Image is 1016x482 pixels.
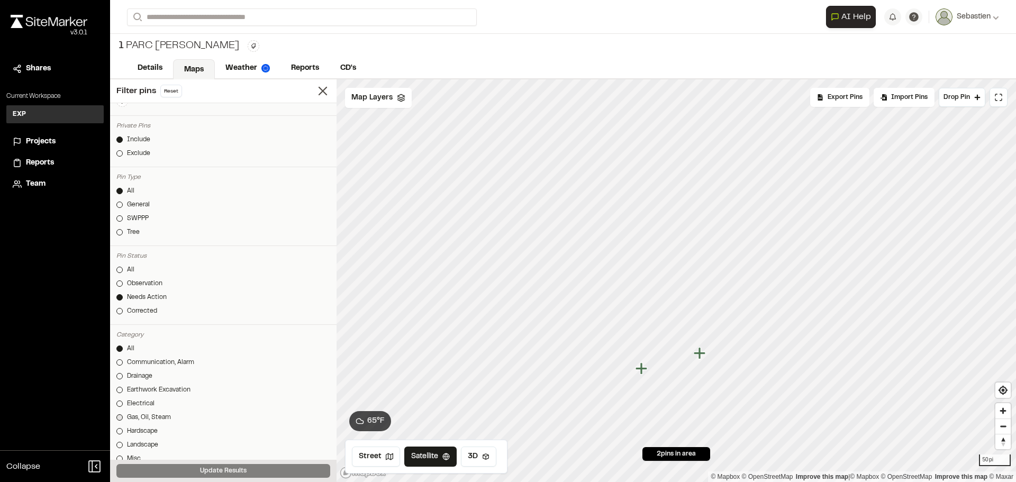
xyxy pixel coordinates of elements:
div: General [127,200,150,210]
a: OpenStreetMap [881,473,932,480]
p: Current Workspace [6,92,104,101]
span: Import Pins [891,93,928,102]
a: Reports [13,157,97,169]
button: Open AI Assistant [826,6,876,28]
div: Electrical [127,399,155,408]
div: | [711,471,1013,482]
button: Street [352,447,400,467]
a: Shares [13,63,97,75]
button: Drop Pin [939,88,985,107]
a: Details [127,58,173,78]
a: Mapbox [711,473,740,480]
div: No pins available to export [810,88,869,107]
div: Parc [PERSON_NAME] [119,38,239,54]
button: Zoom in [995,403,1011,419]
div: Corrected [127,306,157,316]
div: 50 pi [979,454,1011,466]
span: Map Layers [351,92,393,104]
div: All [127,265,134,275]
img: rebrand.png [11,15,87,28]
div: Observation [127,279,162,288]
button: Find my location [995,383,1011,398]
span: Team [26,178,46,190]
div: All [127,344,134,353]
button: Update Results [116,464,330,478]
button: Reset [160,85,182,97]
button: Satellite [404,447,457,467]
span: Zoom out [995,419,1011,434]
div: Landscape [127,440,158,450]
span: 2 pins in area [657,449,696,459]
img: precipai.png [261,64,270,72]
div: Open AI Assistant [826,6,880,28]
a: Weather [215,58,280,78]
canvas: Map [337,79,1016,482]
div: Drainage [127,371,152,381]
span: Sebastien [957,11,991,23]
a: Map feedback [796,473,848,480]
div: Exclude [127,149,150,158]
h3: EXP [13,110,26,119]
span: AI Help [841,11,871,23]
div: Misc [127,454,141,463]
span: Collapse [6,460,40,473]
a: Maxar [989,473,1013,480]
div: Needs Action [127,293,167,302]
span: Export Pins [828,93,863,102]
div: Earthwork Excavation [127,385,190,395]
div: Import Pins into your project [874,88,935,107]
button: Zoom out [995,419,1011,434]
div: Category [116,330,330,340]
div: Pin Type [116,172,330,182]
div: Include [127,135,150,144]
span: Projects [26,136,56,148]
div: Tree [127,228,140,237]
div: Private Pins [116,121,330,131]
a: Reports [280,58,330,78]
div: Map marker [694,347,707,360]
span: Reports [26,157,54,169]
a: OpenStreetMap [742,473,793,480]
div: Pin Status [116,251,330,261]
button: Search [127,8,146,26]
span: Drop Pin [944,93,970,102]
a: Mapbox logo [340,467,386,479]
span: Shares [26,63,51,75]
a: CD's [330,58,367,78]
span: 65 ° F [367,415,385,427]
button: Reset bearing to north [995,434,1011,449]
div: Map marker [636,362,649,376]
a: Maps [173,59,215,79]
button: Sebastien [936,8,999,25]
a: Team [13,178,97,190]
span: 1 [119,38,124,54]
div: All [127,186,134,196]
button: 3D [461,447,496,467]
div: SWPPP [127,214,149,223]
div: Oh geez...please don't... [11,28,87,38]
a: Mapbox [850,473,879,480]
a: Improve this map [935,473,987,480]
div: Hardscape [127,426,158,436]
div: Communication, Alarm [127,358,194,367]
button: Edit Tags [248,40,259,52]
span: Filter pins [116,85,156,97]
div: Gas, Oil, Steam [127,413,171,422]
img: User [936,8,952,25]
a: Projects [13,136,97,148]
button: 65°F [349,411,391,431]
